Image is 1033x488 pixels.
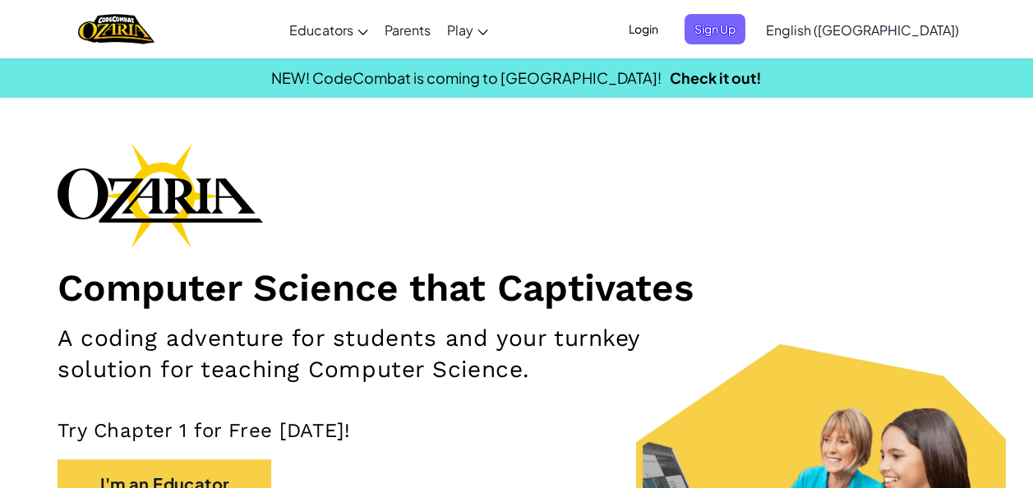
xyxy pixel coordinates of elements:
a: Play [439,7,496,52]
p: Try Chapter 1 for Free [DATE]! [58,418,975,443]
a: Check it out! [670,68,762,87]
a: Parents [376,7,439,52]
h1: Computer Science that Captivates [58,265,975,311]
span: Play [447,21,473,39]
h2: A coding adventure for students and your turnkey solution for teaching Computer Science. [58,323,672,385]
button: Sign Up [685,14,745,44]
img: Home [78,12,154,46]
span: English ([GEOGRAPHIC_DATA]) [766,21,959,39]
button: Login [619,14,668,44]
span: NEW! CodeCombat is coming to [GEOGRAPHIC_DATA]! [271,68,662,87]
a: Educators [281,7,376,52]
img: Ozaria branding logo [58,143,263,248]
a: English ([GEOGRAPHIC_DATA]) [758,7,967,52]
span: Educators [289,21,353,39]
a: Ozaria by CodeCombat logo [78,12,154,46]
